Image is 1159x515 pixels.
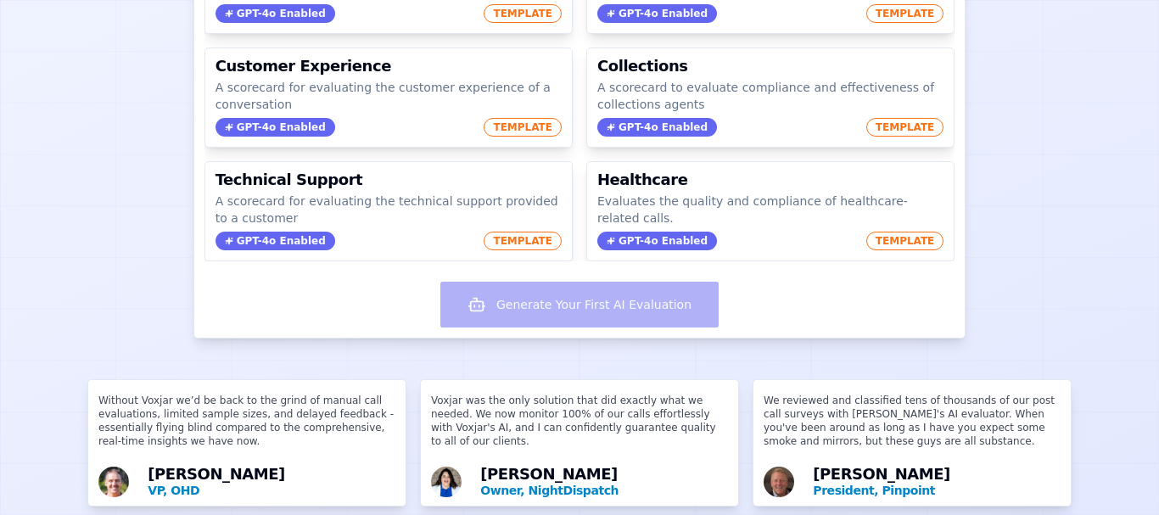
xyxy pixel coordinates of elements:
p: A scorecard for evaluating the customer experience of a conversation [216,79,562,113]
span: TEMPLATE [484,4,562,23]
span: TEMPLATE [866,118,944,137]
span: TEMPLATE [866,4,944,23]
span: GPT-4o Enabled [216,118,335,137]
div: [PERSON_NAME] [480,467,728,499]
p: We reviewed and classified tens of thousands of our post call surveys with [PERSON_NAME]'s AI eva... [764,394,1061,462]
p: VP, OHD [148,482,395,499]
img: Avatar [764,467,794,497]
p: President, Pinpoint [813,482,1061,499]
p: Evaluates the quality and compliance of healthcare-related calls. [597,193,943,227]
h3: Healthcare [597,172,943,188]
span: GPT-4o Enabled [597,4,717,23]
div: [PERSON_NAME] [148,467,395,499]
img: Avatar [98,467,129,497]
span: GPT-4o Enabled [597,232,717,250]
span: TEMPLATE [484,232,562,250]
p: Owner, NightDispatch [480,482,728,499]
span: GPT-4o Enabled [216,4,335,23]
p: A scorecard for evaluating the technical support provided to a customer [216,193,562,227]
h3: Collections [597,59,943,74]
span: TEMPLATE [866,232,944,250]
p: Voxjar was the only solution that did exactly what we needed. We now monitor 100% of our calls ef... [431,394,728,462]
img: Avatar [431,467,462,497]
p: A scorecard to evaluate compliance and effectiveness of collections agents [597,79,943,113]
span: TEMPLATE [484,118,562,137]
div: [PERSON_NAME] [813,467,1061,499]
p: Without Voxjar we’d be back to the grind of manual call evaluations, limited sample sizes, and de... [98,394,395,462]
h3: Customer Experience [216,59,562,74]
h3: Technical Support [216,172,562,188]
span: GPT-4o Enabled [597,118,717,137]
span: GPT-4o Enabled [216,232,335,250]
